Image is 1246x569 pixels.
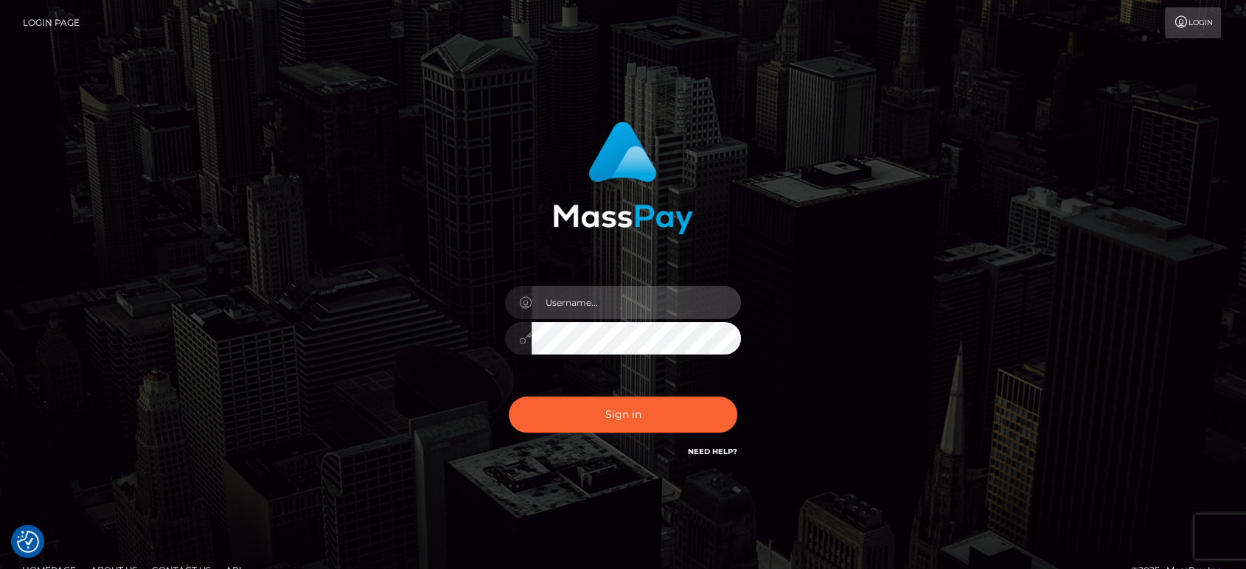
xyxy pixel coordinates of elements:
a: Need Help? [688,447,737,456]
img: Revisit consent button [17,531,39,553]
button: Consent Preferences [17,531,39,553]
a: Login [1165,7,1221,38]
input: Username... [532,286,741,319]
img: MassPay Login [553,122,693,234]
a: Login Page [23,7,80,38]
button: Sign in [509,397,737,433]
